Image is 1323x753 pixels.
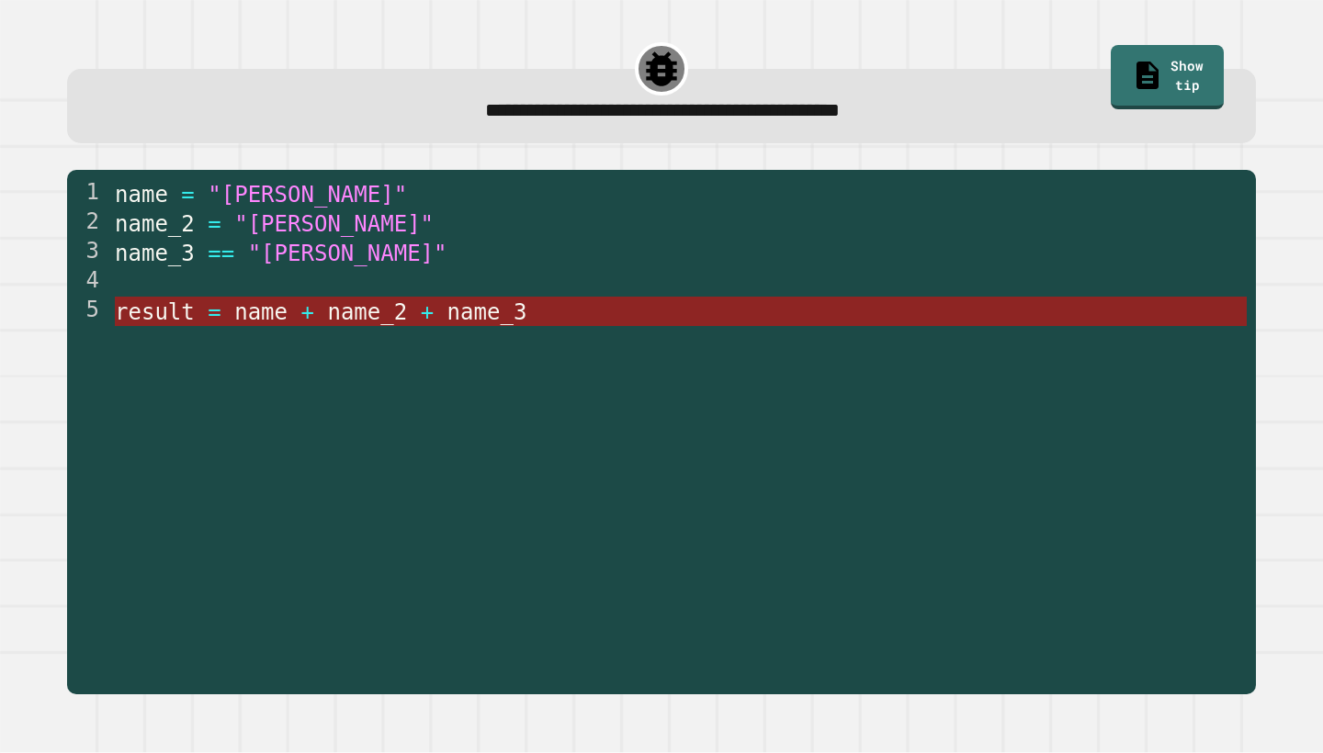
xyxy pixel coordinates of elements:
[67,179,111,208] div: 1
[182,182,195,208] span: =
[67,267,111,297] div: 4
[208,241,234,266] span: ==
[67,297,111,326] div: 5
[115,299,195,325] span: result
[234,211,434,237] span: "[PERSON_NAME]"
[301,299,314,325] span: +
[328,299,408,325] span: name_2
[67,208,111,238] div: 2
[115,241,195,266] span: name_3
[421,299,434,325] span: +
[115,211,195,237] span: name_2
[115,182,168,208] span: name
[447,299,527,325] span: name_3
[208,211,220,237] span: =
[234,299,288,325] span: name
[208,299,220,325] span: =
[208,182,407,208] span: "[PERSON_NAME]"
[67,238,111,267] div: 3
[1111,45,1223,109] a: Show tip
[248,241,447,266] span: "[PERSON_NAME]"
